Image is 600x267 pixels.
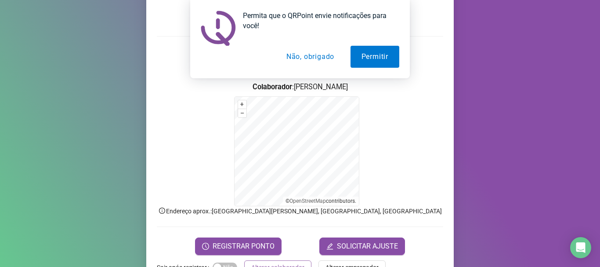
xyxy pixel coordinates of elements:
span: SOLICITAR AJUSTE [337,241,398,252]
span: clock-circle [202,243,209,250]
button: Permitir [351,46,399,68]
li: © contributors. [286,198,356,204]
button: editSOLICITAR AJUSTE [319,238,405,255]
div: Permita que o QRPoint envie notificações para você! [236,11,399,31]
span: edit [326,243,333,250]
span: info-circle [158,207,166,215]
img: notification icon [201,11,236,46]
h3: : [PERSON_NAME] [157,81,443,93]
strong: Colaborador [253,83,292,91]
button: REGISTRAR PONTO [195,238,282,255]
span: REGISTRAR PONTO [213,241,275,252]
button: Não, obrigado [275,46,345,68]
button: + [238,100,246,109]
a: OpenStreetMap [289,198,326,204]
p: Endereço aprox. : [GEOGRAPHIC_DATA][PERSON_NAME], [GEOGRAPHIC_DATA], [GEOGRAPHIC_DATA] [157,206,443,216]
button: – [238,109,246,117]
div: Open Intercom Messenger [570,237,591,258]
